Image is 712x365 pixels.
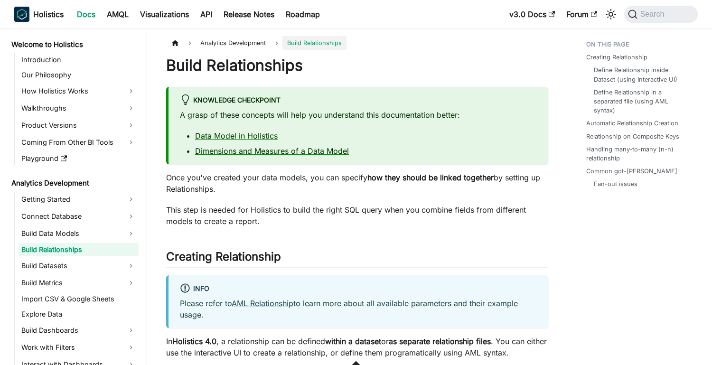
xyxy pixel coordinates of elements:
[19,258,139,273] a: Build Datasets
[19,101,139,116] a: Walkthroughs
[19,308,139,321] a: Explore Data
[586,167,677,176] a: Common got-[PERSON_NAME]
[166,36,548,50] nav: Breadcrumbs
[19,275,139,290] a: Build Metrics
[624,6,698,23] button: Search (Command+K)
[561,7,603,22] a: Forum
[180,298,537,320] p: Please refer to to learn more about all available parameters and their example usage.
[19,118,139,133] a: Product Versions
[232,299,293,308] a: AML Relationship
[14,7,29,22] img: Holistics
[19,340,139,355] a: Work with Filters
[586,53,647,62] a: Creating Relationship
[180,109,537,121] p: A grasp of these concepts will help you understand this documentation better:
[19,243,139,256] a: Build Relationships
[166,36,184,50] a: Home page
[166,172,548,195] p: Once you've created your data models, you can specify by setting up Relationships.
[637,10,670,19] span: Search
[586,145,692,163] a: Handling many-to-many (n-n) relationship
[218,7,280,22] a: Release Notes
[19,323,139,338] a: Build Dashboards
[389,337,491,346] strong: as separate relationship files
[9,177,139,190] a: Analytics Development
[603,7,618,22] button: Switch between dark and light mode (currently system mode)
[14,7,64,22] a: HolisticsHolisticsHolistics
[586,132,679,141] a: Relationship on Composite Keys
[195,146,349,156] a: Dimensions and Measures of a Data Model
[166,56,548,75] h1: Build Relationships
[504,7,561,22] a: v3.0 Docs
[195,131,278,140] a: Data Model in Holistics
[19,292,139,306] a: Import CSV & Google Sheets
[594,66,688,84] a: Define Relationship inside Dataset (using Interactive UI)
[166,336,548,358] p: In , a relationship can be defined or . You can either use the interactive UI to create a relatio...
[19,152,139,165] a: Playground
[367,173,494,182] strong: how they should be linked together
[180,283,537,295] div: info
[195,7,218,22] a: API
[166,250,548,268] h2: Creating Relationship
[180,94,537,107] div: Knowledge Checkpoint
[166,204,548,227] p: This step is needed for Holistics to build the right SQL query when you combine fields from diffe...
[19,68,139,82] a: Our Philosophy
[9,38,139,51] a: Welcome to Holistics
[325,337,381,346] strong: within a dataset
[594,179,637,188] a: Fan-out issues
[19,53,139,66] a: Introduction
[280,7,326,22] a: Roadmap
[134,7,195,22] a: Visualizations
[172,337,216,346] strong: Holistics 4.0
[19,135,139,150] a: Coming From Other BI Tools
[19,226,139,241] a: Build Data Models
[101,7,134,22] a: AMQL
[5,28,147,365] nav: Docs sidebar
[594,88,688,115] a: Define Relationship in a separated file (using AML syntax)
[196,36,271,50] span: Analytics Development
[19,84,139,99] a: How Holistics Works
[586,119,678,128] a: Automatic Relationship Creation
[71,7,101,22] a: Docs
[33,9,64,20] b: Holistics
[282,36,347,50] span: Build Relationships
[19,209,139,224] a: Connect Database
[19,192,139,207] a: Getting Started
